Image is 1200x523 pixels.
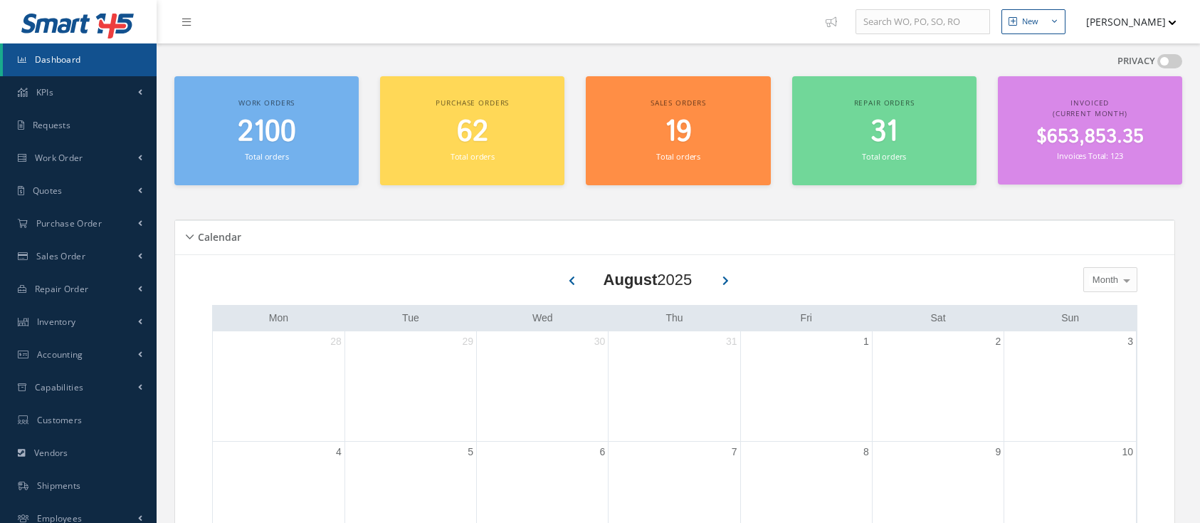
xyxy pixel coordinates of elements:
td: July 30, 2025 [477,331,609,442]
span: Repair orders [854,98,915,108]
a: Saturday [928,309,949,327]
span: Shipments [37,480,81,492]
small: Total orders [862,151,906,162]
span: Work orders [238,98,295,108]
a: August 5, 2025 [465,442,476,462]
small: Total orders [451,151,495,162]
a: Wednesday [530,309,556,327]
a: August 6, 2025 [597,442,609,462]
a: August 10, 2025 [1119,442,1136,462]
a: August 1, 2025 [860,331,872,352]
span: $653,853.35 [1036,123,1144,151]
span: Capabilities [35,381,84,393]
a: August 4, 2025 [333,442,344,462]
span: Sales orders [651,98,706,108]
td: July 28, 2025 [213,331,344,442]
a: August 2, 2025 [992,331,1004,352]
a: July 30, 2025 [591,331,609,352]
button: New [1001,9,1065,34]
a: July 28, 2025 [327,331,344,352]
td: August 1, 2025 [740,331,872,442]
b: August [604,271,658,289]
a: Monday [266,309,291,327]
div: 2025 [604,268,693,291]
span: Requests [33,119,70,131]
span: Dashboard [35,53,81,66]
a: Repair orders 31 Total orders [792,76,977,185]
a: Work orders 2100 Total orders [174,76,359,185]
span: Month [1089,273,1118,287]
td: August 2, 2025 [872,331,1004,442]
small: Invoices Total: 123 [1057,150,1122,161]
input: Search WO, PO, SO, RO [856,9,990,35]
a: August 3, 2025 [1125,331,1136,352]
span: 2100 [238,112,296,152]
a: Friday [798,309,815,327]
a: July 31, 2025 [723,331,740,352]
label: PRIVACY [1117,54,1155,68]
span: Purchase orders [436,98,509,108]
span: Repair Order [35,283,89,295]
span: 62 [457,112,488,152]
a: Invoiced (Current Month) $653,853.35 Invoices Total: 123 [998,76,1182,185]
span: (Current Month) [1053,108,1127,118]
div: New [1022,16,1038,28]
span: Accounting [37,348,83,361]
h5: Calendar [194,227,241,244]
span: 31 [870,112,898,152]
span: Purchase Order [36,217,102,229]
span: Vendors [34,447,68,459]
a: Tuesday [399,309,422,327]
a: August 9, 2025 [992,442,1004,462]
small: Total orders [656,151,700,162]
a: July 29, 2025 [459,331,476,352]
span: Customers [37,414,83,426]
td: July 29, 2025 [344,331,476,442]
span: Invoiced [1070,98,1109,108]
a: August 7, 2025 [729,442,740,462]
a: Dashboard [3,43,157,76]
span: Sales Order [36,250,85,262]
a: Sales orders 19 Total orders [586,76,770,185]
span: KPIs [36,86,53,98]
span: Work Order [35,152,83,164]
td: July 31, 2025 [609,331,740,442]
small: Total orders [245,151,289,162]
a: Thursday [663,309,685,327]
a: August 8, 2025 [860,442,872,462]
a: Sunday [1058,309,1082,327]
span: Quotes [33,185,63,197]
a: Purchase orders 62 Total orders [380,76,564,185]
td: August 3, 2025 [1004,331,1136,442]
span: Inventory [37,316,76,328]
span: 19 [665,112,692,152]
button: [PERSON_NAME] [1073,8,1177,36]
